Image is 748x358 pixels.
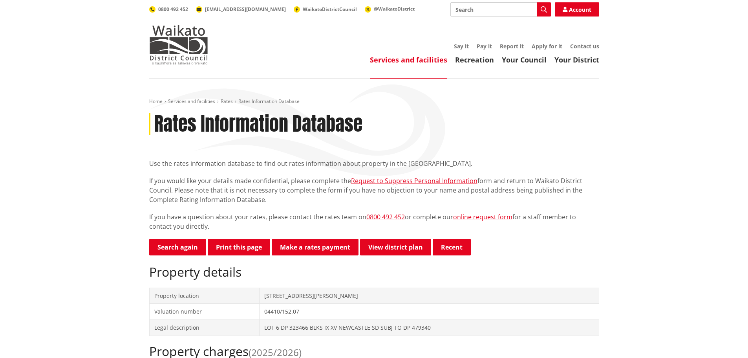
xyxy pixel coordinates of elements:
[260,319,599,336] td: LOT 6 DP 323466 BLKS IX XV NEWCASTLE SD SUBJ TO DP 479340
[149,288,260,304] td: Property location
[360,239,431,255] a: View district plan
[168,98,215,105] a: Services and facilities
[158,6,188,13] span: 0800 492 452
[294,6,357,13] a: WaikatoDistrictCouncil
[149,264,599,279] h2: Property details
[454,42,469,50] a: Say it
[453,213,512,221] a: online request form
[374,6,415,12] span: @WaikatoDistrict
[149,159,599,168] p: Use the rates information database to find out rates information about property in the [GEOGRAPHI...
[260,304,599,320] td: 04410/152.07
[570,42,599,50] a: Contact us
[205,6,286,13] span: [EMAIL_ADDRESS][DOMAIN_NAME]
[272,239,358,255] a: Make a rates payment
[149,319,260,336] td: Legal description
[366,213,405,221] a: 0800 492 452
[351,176,477,185] a: Request to Suppress Personal Information
[365,6,415,12] a: @WaikatoDistrict
[221,98,233,105] a: Rates
[502,55,547,64] a: Your Council
[303,6,357,13] span: WaikatoDistrictCouncil
[477,42,492,50] a: Pay it
[555,2,599,17] a: Account
[149,212,599,231] p: If you have a question about your rates, please contact the rates team on or complete our for a s...
[196,6,286,13] a: [EMAIL_ADDRESS][DOMAIN_NAME]
[149,6,188,13] a: 0800 492 452
[208,239,270,255] button: Print this page
[450,2,551,17] input: Search input
[370,55,447,64] a: Services and facilities
[238,98,300,105] span: Rates Information Database
[500,42,524,50] a: Report it
[260,288,599,304] td: [STREET_ADDRESS][PERSON_NAME]
[532,42,562,50] a: Apply for it
[149,304,260,320] td: Valuation number
[149,176,599,204] p: If you would like your details made confidential, please complete the form and return to Waikato ...
[554,55,599,64] a: Your District
[149,98,163,105] a: Home
[455,55,494,64] a: Recreation
[433,239,471,255] button: Recent
[149,25,208,64] img: Waikato District Council - Te Kaunihera aa Takiwaa o Waikato
[149,98,599,105] nav: breadcrumb
[149,239,206,255] a: Search again
[154,113,362,136] h1: Rates Information Database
